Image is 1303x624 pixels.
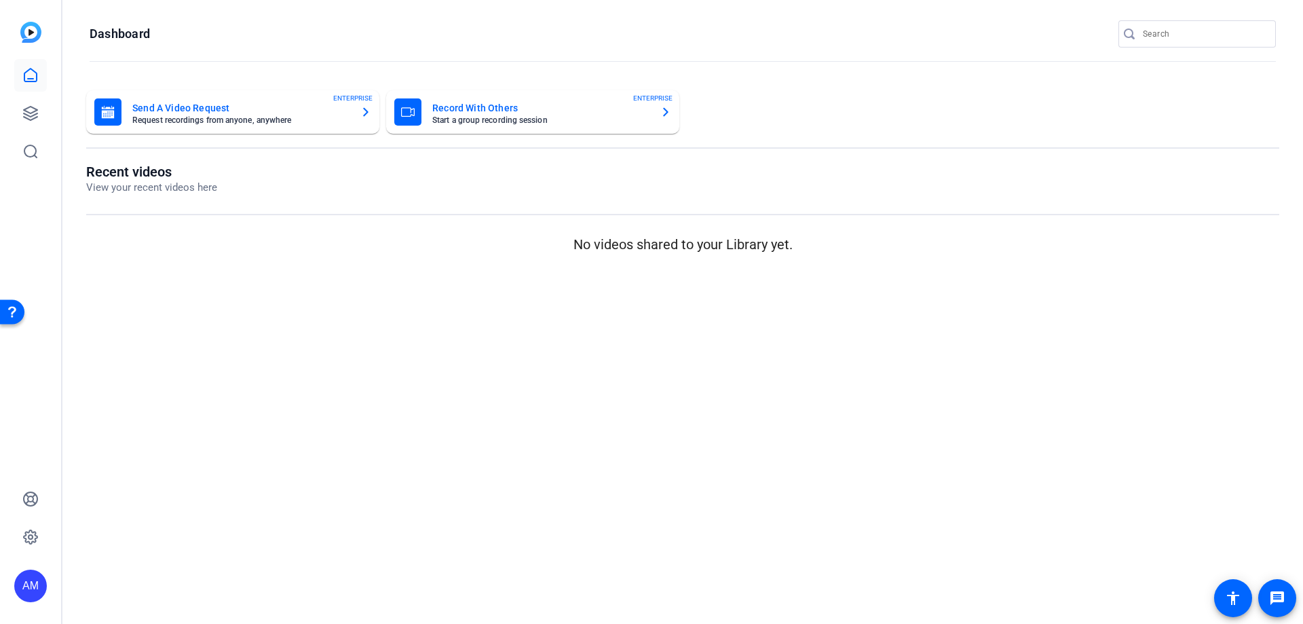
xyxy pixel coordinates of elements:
[1225,590,1241,606] mat-icon: accessibility
[386,90,679,134] button: Record With OthersStart a group recording sessionENTERPRISE
[1143,26,1265,42] input: Search
[86,234,1279,255] p: No videos shared to your Library yet.
[432,100,649,116] mat-card-title: Record With Others
[633,93,673,103] span: ENTERPRISE
[90,26,150,42] h1: Dashboard
[86,180,217,196] p: View your recent videos here
[20,22,41,43] img: blue-gradient.svg
[1269,590,1285,606] mat-icon: message
[86,90,379,134] button: Send A Video RequestRequest recordings from anyone, anywhereENTERPRISE
[132,100,350,116] mat-card-title: Send A Video Request
[14,570,47,602] div: AM
[86,164,217,180] h1: Recent videos
[132,116,350,124] mat-card-subtitle: Request recordings from anyone, anywhere
[432,116,649,124] mat-card-subtitle: Start a group recording session
[333,93,373,103] span: ENTERPRISE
